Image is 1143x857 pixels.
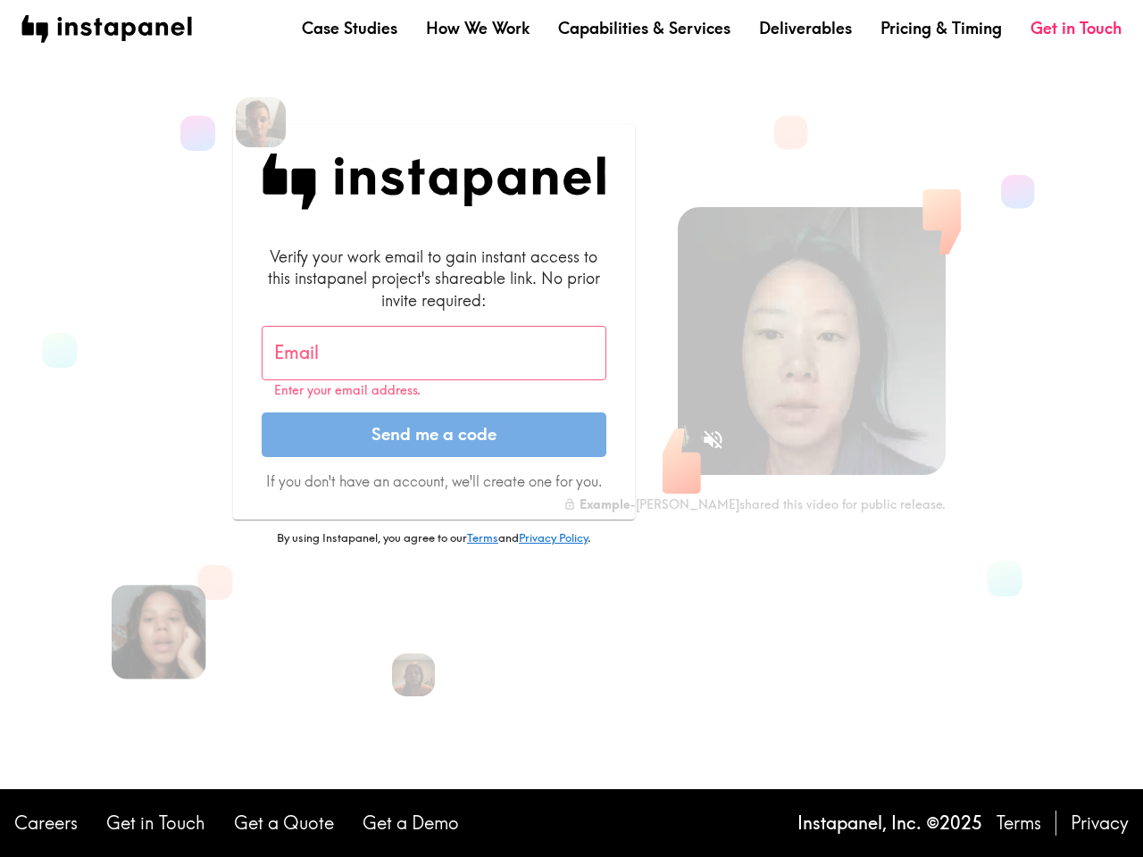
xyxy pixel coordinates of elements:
[262,471,606,491] p: If you don't have an account, we'll create one for you.
[880,17,1002,39] a: Pricing & Timing
[274,383,594,398] p: Enter your email address.
[997,811,1041,836] a: Terms
[580,496,630,512] b: Example
[1071,811,1129,836] a: Privacy
[233,530,635,546] p: By using Instapanel, you agree to our and .
[106,811,205,836] a: Get in Touch
[563,496,946,512] div: - [PERSON_NAME] shared this video for public release.
[363,811,459,836] a: Get a Demo
[236,97,286,147] img: Eric
[14,811,78,836] a: Careers
[467,530,498,545] a: Terms
[759,17,852,39] a: Deliverables
[234,811,334,836] a: Get a Quote
[262,154,606,210] img: Instapanel
[558,17,730,39] a: Capabilities & Services
[1030,17,1122,39] a: Get in Touch
[392,653,435,696] img: Trish
[694,420,732,459] button: Sound is off
[112,585,206,679] img: Kelly
[302,17,397,39] a: Case Studies
[519,530,588,545] a: Privacy Policy
[21,15,192,43] img: instapanel
[426,17,530,39] a: How We Work
[262,245,606,312] div: Verify your work email to gain instant access to this instapanel project's shareable link. No pri...
[262,412,606,457] button: Send me a code
[797,811,982,836] p: Instapanel, Inc. © 2025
